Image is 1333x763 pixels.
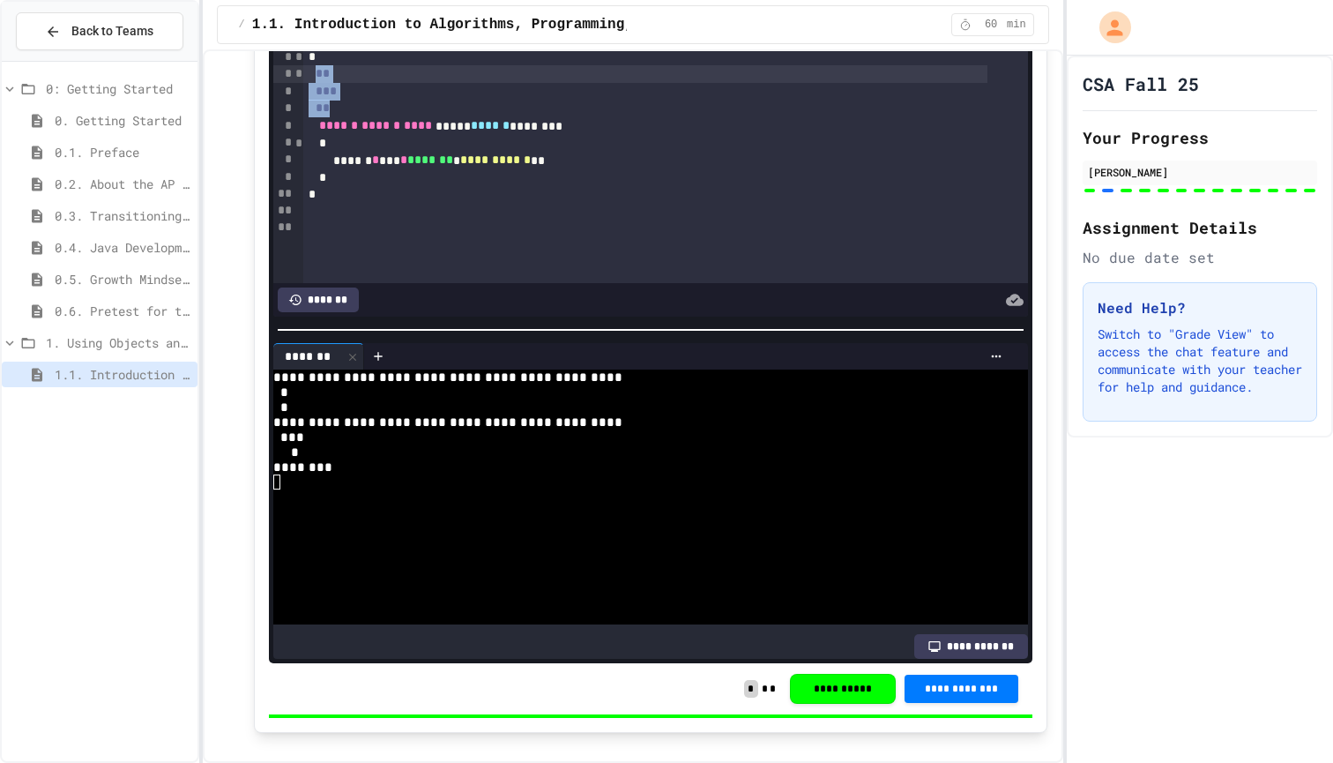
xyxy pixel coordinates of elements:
span: 1.1. Introduction to Algorithms, Programming, and Compilers [252,14,752,35]
span: 60 [977,18,1005,32]
div: No due date set [1083,247,1317,268]
span: 1.1. Introduction to Algorithms, Programming, and Compilers [55,365,190,384]
h2: Assignment Details [1083,215,1317,240]
span: 0.1. Preface [55,143,190,161]
p: Switch to "Grade View" to access the chat feature and communicate with your teacher for help and ... [1098,325,1302,396]
span: min [1007,18,1026,32]
div: [PERSON_NAME] [1088,164,1312,180]
span: 0: Getting Started [46,79,190,98]
span: 0.2. About the AP CSA Exam [55,175,190,193]
span: 0.6. Pretest for the AP CSA Exam [55,302,190,320]
span: 0.5. Growth Mindset and Pair Programming [55,270,190,288]
span: / [239,18,245,32]
h3: Need Help? [1098,297,1302,318]
span: 0. Getting Started [55,111,190,130]
span: Back to Teams [71,22,153,41]
span: 0.4. Java Development Environments [55,238,190,257]
div: My Account [1081,7,1136,48]
span: 1. Using Objects and Methods [46,333,190,352]
h2: Your Progress [1083,125,1317,150]
h1: CSA Fall 25 [1083,71,1199,96]
button: Back to Teams [16,12,183,50]
span: 0.3. Transitioning from AP CSP to AP CSA [55,206,190,225]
